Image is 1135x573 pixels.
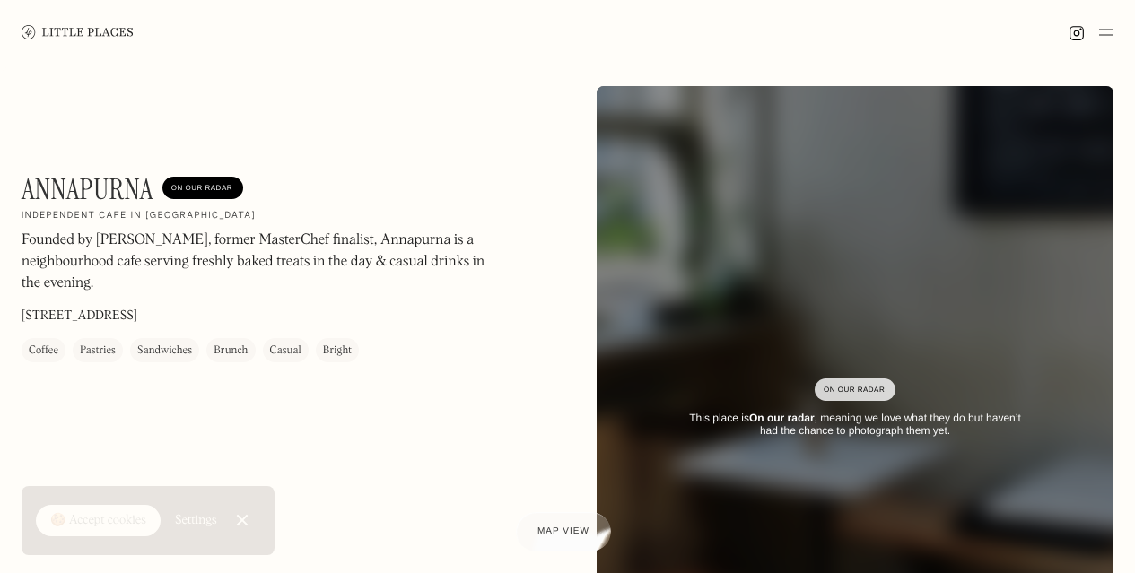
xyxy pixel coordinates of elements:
[175,514,217,526] div: Settings
[22,172,153,206] h1: Annapurna
[175,500,217,541] a: Settings
[214,342,248,360] div: Brunch
[270,342,301,360] div: Casual
[516,512,611,551] a: Map view
[679,412,1031,438] div: This place is , meaning we love what they do but haven’t had the chance to photograph them yet.
[80,342,116,360] div: Pastries
[22,307,137,326] p: [STREET_ADDRESS]
[537,526,589,536] span: Map view
[50,512,146,530] div: 🍪 Accept cookies
[22,230,506,294] p: Founded by [PERSON_NAME], former MasterChef finalist, Annapurna is a neighbourhood cafe serving f...
[241,520,242,521] div: Close Cookie Popup
[323,342,352,360] div: Bright
[22,210,256,222] h2: Independent cafe in [GEOGRAPHIC_DATA]
[224,502,260,538] a: Close Cookie Popup
[749,412,815,424] strong: On our radar
[137,342,192,360] div: Sandwiches
[29,342,58,360] div: Coffee
[171,179,234,197] div: On Our Radar
[824,381,886,399] div: On Our Radar
[36,505,161,537] a: 🍪 Accept cookies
